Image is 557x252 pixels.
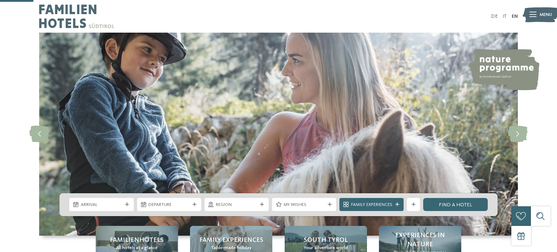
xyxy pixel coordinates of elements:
span: Arrival [81,202,122,208]
a: EN [512,14,518,19]
span: Experiences in nature [385,231,455,249]
img: Familienhotels Südtirol: The happy family places! [39,33,518,236]
span: Region [216,202,257,208]
span: My wishes [284,202,325,208]
img: nature programme by Familienhotels Südtirol [467,49,539,90]
a: IT [503,14,507,19]
span: All hotels at a glance [116,245,158,251]
span: Tailor-made holiday [211,245,251,251]
span: Family Experiences [351,202,392,208]
span: Family Experiences [199,236,263,245]
span: South Tyrol [304,236,348,245]
span: Menu [540,12,552,18]
a: Find a hotel [423,198,487,211]
span: Departure [148,202,190,208]
span: Your adventure world [304,245,348,251]
span: Familienhotels [110,236,164,245]
a: DE [491,14,498,19]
